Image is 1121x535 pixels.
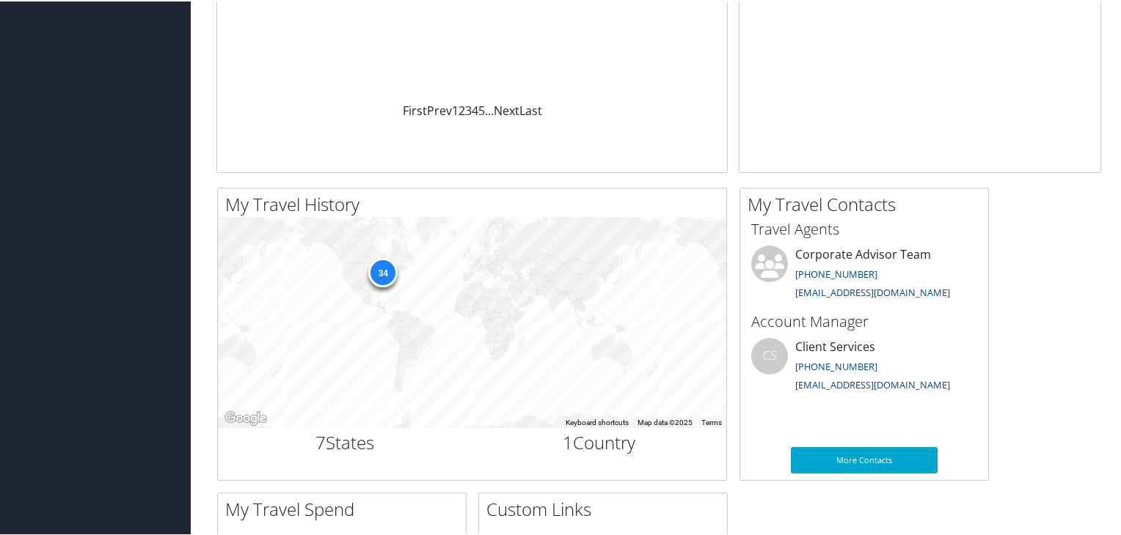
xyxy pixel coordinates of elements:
span: 7 [315,429,326,453]
a: [EMAIL_ADDRESS][DOMAIN_NAME] [795,284,950,298]
h2: States [229,429,461,454]
a: Last [519,101,542,117]
a: First [403,101,427,117]
li: Client Services [744,336,985,396]
a: [PHONE_NUMBER] [795,358,877,372]
div: 34 [368,257,398,286]
span: Map data ©2025 [638,417,693,425]
img: Google [222,407,270,427]
div: CS [751,336,788,373]
a: Open this area in Google Maps (opens a new window) [222,407,270,427]
button: Keyboard shortcuts [566,416,629,427]
h2: My Travel History [225,191,726,215]
h2: Country [483,429,716,454]
a: 4 [472,101,478,117]
h2: My Travel Contacts [748,191,988,215]
a: Prev [427,101,452,117]
a: 1 [452,101,459,117]
a: [EMAIL_ADDRESS][DOMAIN_NAME] [795,377,950,390]
span: 1 [563,429,573,453]
h3: Account Manager [751,310,977,331]
a: 3 [465,101,472,117]
li: Corporate Advisor Team [744,244,985,304]
h3: Travel Agents [751,218,977,238]
a: Next [494,101,519,117]
h2: Custom Links [486,495,727,520]
span: … [485,101,494,117]
a: More Contacts [791,446,938,472]
a: 5 [478,101,485,117]
a: 2 [459,101,465,117]
a: Terms (opens in new tab) [701,417,722,425]
h2: My Travel Spend [225,495,466,520]
a: [PHONE_NUMBER] [795,266,877,279]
